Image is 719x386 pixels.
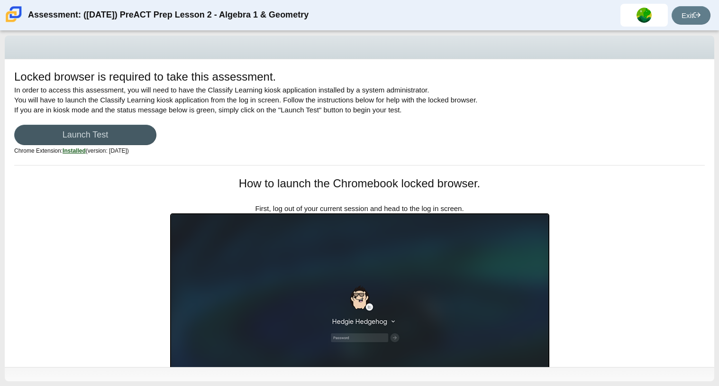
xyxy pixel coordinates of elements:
[28,4,309,27] div: Assessment: ([DATE]) PreACT Prep Lesson 2 - Algebra 1 & Geometry
[63,147,86,154] u: Installed
[14,147,129,154] small: Chrome Extension:
[14,69,705,165] div: In order to access this assessment, you will need to have the Classify Learning kiosk application...
[4,4,24,24] img: Carmen School of Science & Technology
[672,6,710,25] a: Exit
[14,69,276,85] h1: Locked browser is required to take this assessment.
[170,175,549,192] h1: How to launch the Chromebook locked browser.
[63,147,129,154] span: (version: [DATE])
[4,18,24,26] a: Carmen School of Science & Technology
[637,8,652,23] img: evan.mecca.OlOUcr
[14,125,156,145] a: Launch Test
